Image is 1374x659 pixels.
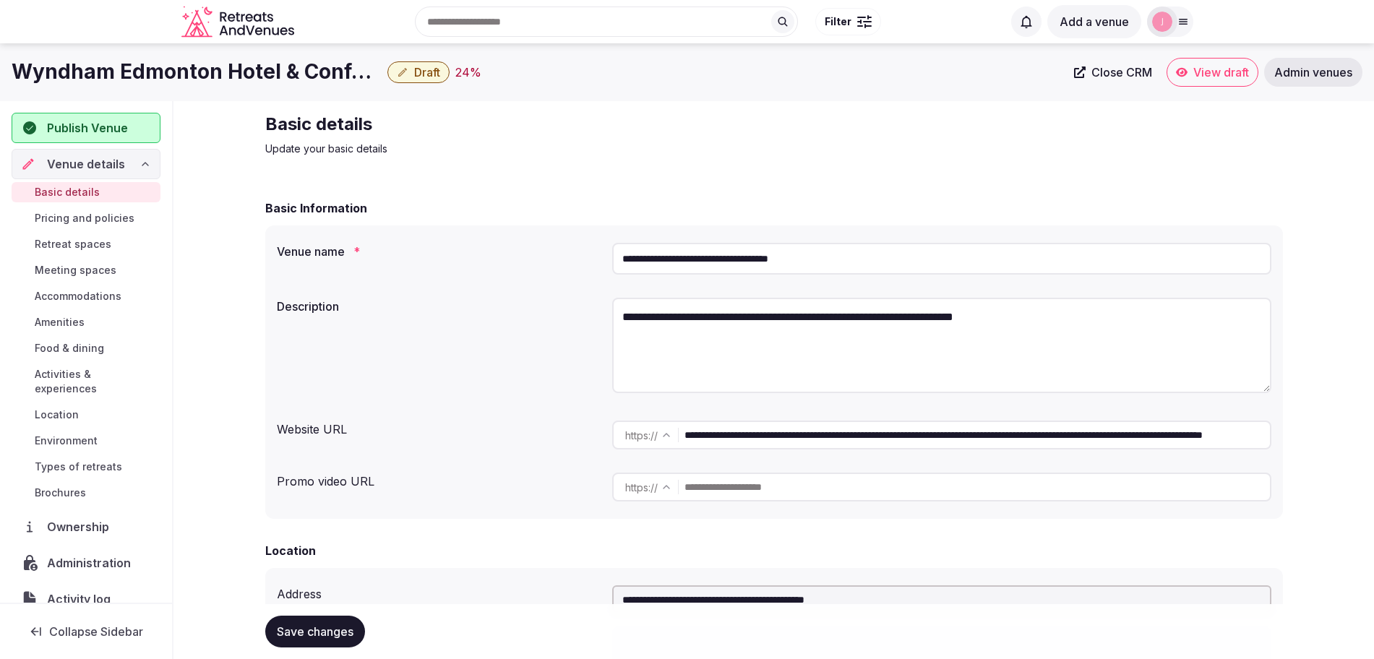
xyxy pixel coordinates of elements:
button: Filter [815,8,881,35]
a: Admin venues [1264,58,1362,87]
div: Website URL [277,415,601,438]
h1: Wyndham Edmonton Hotel & Conference Cntr [12,58,382,86]
button: Draft [387,61,450,83]
span: Admin venues [1274,65,1352,79]
span: Retreat spaces [35,237,111,251]
span: Filter [825,14,851,29]
a: Location [12,405,160,425]
p: Update your basic details [265,142,751,156]
span: Ownership [47,518,115,535]
a: View draft [1167,58,1258,87]
h2: Location [265,542,316,559]
span: Location [35,408,79,422]
span: Accommodations [35,289,121,303]
button: Save changes [265,616,365,647]
img: jen-7867 [1152,12,1172,32]
span: Environment [35,434,98,448]
span: View draft [1193,65,1249,79]
span: Draft [414,65,440,79]
button: Collapse Sidebar [12,616,160,647]
label: Venue name [277,246,601,257]
h2: Basic details [265,113,751,136]
span: Activity log [47,590,116,608]
a: Visit the homepage [181,6,297,38]
button: 24% [455,64,481,81]
a: Basic details [12,182,160,202]
span: Administration [47,554,137,572]
div: 24 % [455,64,481,81]
span: Activities & experiences [35,367,155,396]
a: Food & dining [12,338,160,358]
a: Close CRM [1065,58,1161,87]
a: Environment [12,431,160,451]
span: Basic details [35,185,100,199]
span: Types of retreats [35,460,122,474]
a: Accommodations [12,286,160,306]
span: Meeting spaces [35,263,116,277]
span: Save changes [277,624,353,639]
a: Pricing and policies [12,208,160,228]
a: Activity log [12,584,160,614]
a: Retreat spaces [12,234,160,254]
span: Collapse Sidebar [49,624,143,639]
span: Publish Venue [47,119,128,137]
button: Publish Venue [12,113,160,143]
span: Venue details [47,155,125,173]
a: Meeting spaces [12,260,160,280]
a: Types of retreats [12,457,160,477]
span: Close CRM [1091,65,1152,79]
a: Activities & experiences [12,364,160,399]
a: Brochures [12,483,160,503]
span: Amenities [35,315,85,329]
a: Add a venue [1047,14,1141,29]
a: Ownership [12,512,160,542]
label: Description [277,301,601,312]
a: Amenities [12,312,160,332]
div: Address [277,580,601,603]
button: Add a venue [1047,5,1141,38]
span: Pricing and policies [35,211,134,225]
h2: Basic Information [265,199,367,217]
span: Brochures [35,486,86,500]
svg: Retreats and Venues company logo [181,6,297,38]
span: Food & dining [35,341,104,356]
div: Promo video URL [277,467,601,490]
a: Administration [12,548,160,578]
